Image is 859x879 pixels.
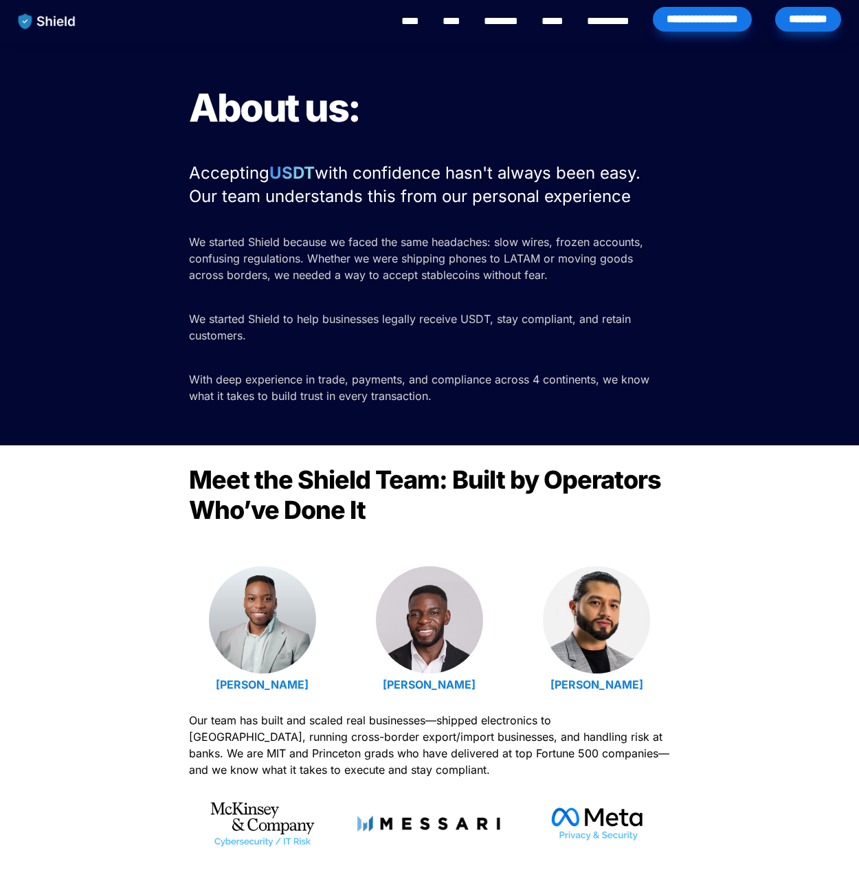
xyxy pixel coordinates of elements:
span: We started Shield to help businesses legally receive USDT, stay compliant, and retain customers. [189,312,634,342]
span: with confidence hasn't always been easy. Our team understands this from our personal experience [189,163,645,206]
span: Our team has built and scaled real businesses—shipped electronics to [GEOGRAPHIC_DATA], running c... [189,713,673,777]
a: [PERSON_NAME] [216,678,309,691]
img: website logo [12,7,82,36]
span: Meet the Shield Team: Built by Operators Who’ve Done It [189,465,666,525]
span: We started Shield because we faced the same headaches: slow wires, frozen accounts, confusing reg... [189,235,647,282]
strong: USDT [269,163,315,183]
span: Accepting [189,163,269,183]
span: About us: [189,85,360,131]
a: [PERSON_NAME] [383,678,476,691]
a: [PERSON_NAME] [550,678,643,691]
span: With deep experience in trade, payments, and compliance across 4 continents, we know what it take... [189,372,653,403]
